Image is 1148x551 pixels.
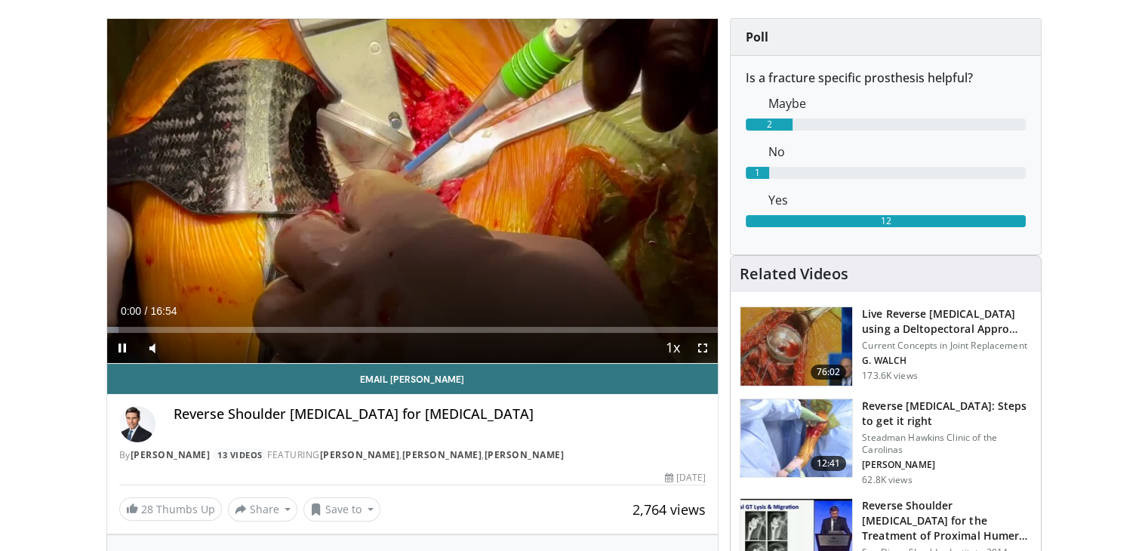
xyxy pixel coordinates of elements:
span: / [145,305,148,317]
button: Fullscreen [688,333,718,363]
a: 13 Videos [213,448,268,461]
span: 0:00 [121,305,141,317]
video-js: Video Player [107,19,719,364]
p: 62.8K views [862,474,912,486]
a: [PERSON_NAME] [485,448,565,461]
h4: Reverse Shoulder [MEDICAL_DATA] for [MEDICAL_DATA] [174,406,706,423]
a: 76:02 Live Reverse [MEDICAL_DATA] using a Deltopectoral Appro… Current Concepts in Joint Replacem... [740,306,1032,386]
strong: Poll [746,29,768,45]
img: Avatar [119,406,155,442]
span: 16:54 [150,305,177,317]
a: Email [PERSON_NAME] [107,364,719,394]
a: [PERSON_NAME] [320,448,400,461]
h4: Related Videos [740,265,848,283]
h6: Is a fracture specific prosthesis helpful? [746,71,1026,85]
p: Steadman Hawkins Clinic of the Carolinas [862,432,1032,456]
button: Playback Rate [657,333,688,363]
div: By FEATURING , , [119,448,706,462]
img: 684033_3.png.150x105_q85_crop-smart_upscale.jpg [740,307,852,386]
a: 12:41 Reverse [MEDICAL_DATA]: Steps to get it right Steadman Hawkins Clinic of the Carolinas [PER... [740,399,1032,486]
span: 2,764 views [632,500,706,519]
div: 2 [746,119,793,131]
p: 173.6K views [862,370,917,382]
a: 28 Thumbs Up [119,497,222,521]
p: [PERSON_NAME] [862,459,1032,471]
p: G. WALCH [862,355,1032,367]
button: Save to [303,497,380,522]
button: Share [228,497,298,522]
div: 1 [746,167,769,179]
h3: Reverse Shoulder [MEDICAL_DATA] for the Treatment of Proximal Humeral … [862,498,1032,543]
dd: No [757,143,1037,161]
span: 12:41 [811,456,847,471]
div: Progress Bar [107,327,719,333]
a: [PERSON_NAME] [402,448,482,461]
img: 326034_0000_1.png.150x105_q85_crop-smart_upscale.jpg [740,399,852,478]
div: 12 [746,215,1026,227]
a: [PERSON_NAME] [131,448,211,461]
dd: Yes [757,191,1037,209]
p: Current Concepts in Joint Replacement [862,340,1032,352]
h3: Live Reverse [MEDICAL_DATA] using a Deltopectoral Appro… [862,306,1032,337]
span: 28 [141,502,153,516]
dd: Maybe [757,94,1037,112]
span: 76:02 [811,365,847,380]
button: Pause [107,333,137,363]
div: [DATE] [665,471,706,485]
button: Mute [137,333,168,363]
h3: Reverse [MEDICAL_DATA]: Steps to get it right [862,399,1032,429]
